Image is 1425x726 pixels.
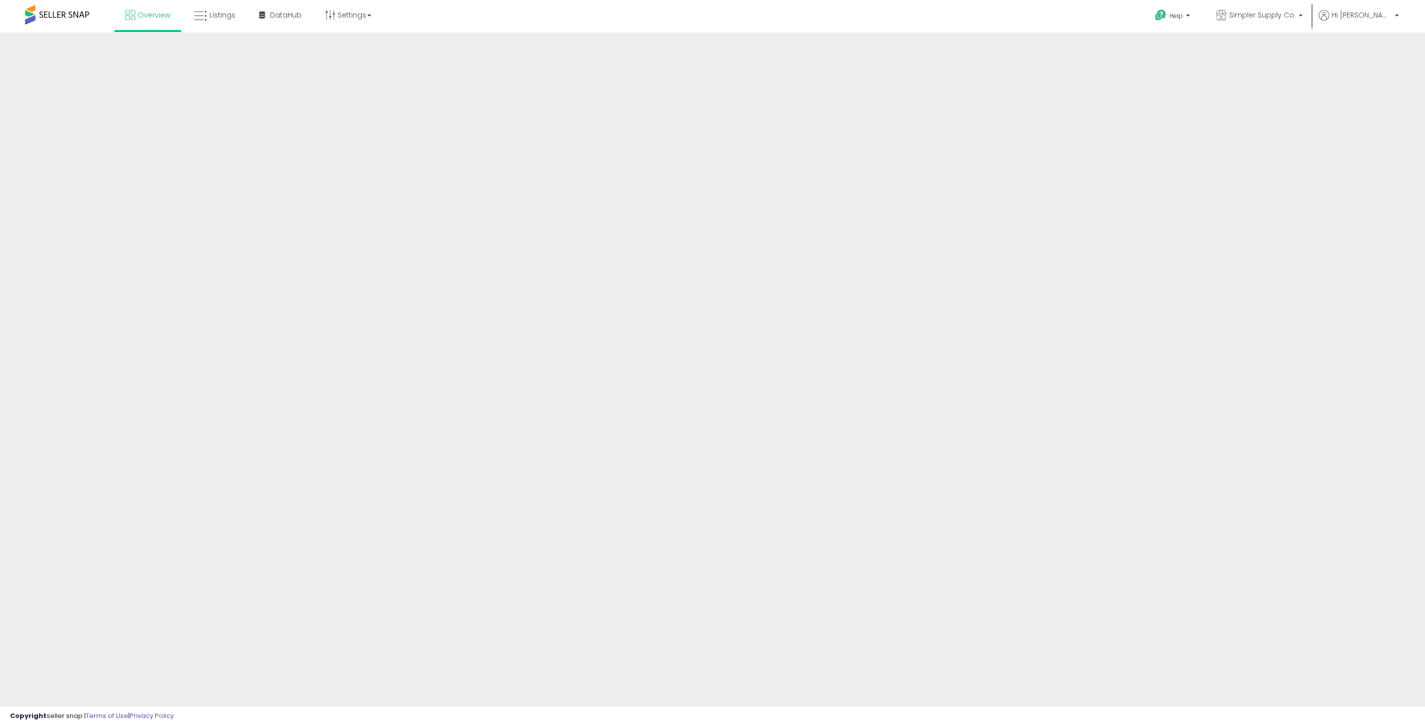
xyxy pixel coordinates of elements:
[1169,12,1183,20] span: Help
[1332,10,1392,20] span: Hi [PERSON_NAME]
[138,10,170,20] span: Overview
[270,10,302,20] span: DataHub
[1147,2,1200,33] a: Help
[1229,10,1296,20] span: Simpler Supply Co.
[209,10,235,20] span: Listings
[1319,10,1399,33] a: Hi [PERSON_NAME]
[1154,9,1167,22] i: Get Help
